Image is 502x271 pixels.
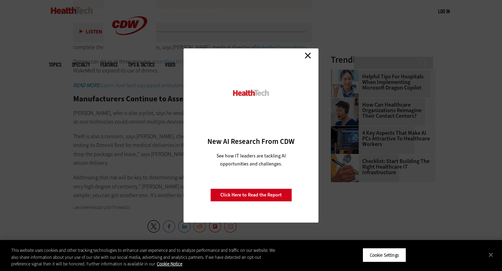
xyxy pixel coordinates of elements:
p: See how IT leaders are tackling AI opportunities and challenges. [208,152,294,168]
h3: New AI Research From CDW [196,137,306,146]
a: Click Here to Read the Report [210,188,292,202]
a: Close [303,50,313,61]
button: Close [483,247,499,262]
img: HealthTech_0.png [232,89,270,96]
div: This website uses cookies and other tracking technologies to enhance user experience and to analy... [11,247,276,268]
button: Cookie Settings [363,248,406,262]
a: More information about your privacy [157,261,182,267]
